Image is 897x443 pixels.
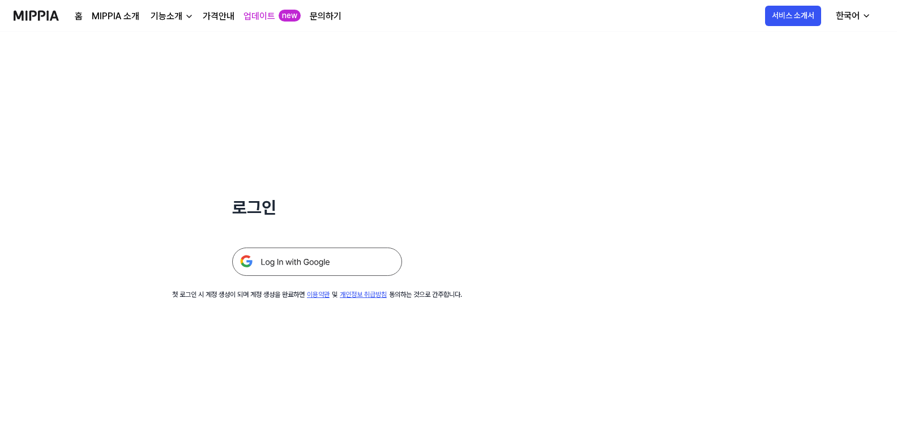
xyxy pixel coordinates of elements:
[834,9,862,23] div: 한국어
[172,289,462,300] div: 첫 로그인 시 계정 생성이 되며 계정 생성을 완료하면 및 동의하는 것으로 간주합니다.
[148,10,194,23] button: 기능소개
[92,10,139,23] a: MIPPIA 소개
[310,10,341,23] a: 문의하기
[203,10,234,23] a: 가격안내
[185,12,194,21] img: down
[279,10,301,22] div: new
[827,5,878,27] button: 한국어
[75,10,83,23] a: 홈
[340,291,387,299] a: 개인정보 취급방침
[765,6,821,26] button: 서비스 소개서
[232,195,402,220] h1: 로그인
[232,248,402,276] img: 구글 로그인 버튼
[244,10,275,23] a: 업데이트
[148,10,185,23] div: 기능소개
[307,291,330,299] a: 이용약관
